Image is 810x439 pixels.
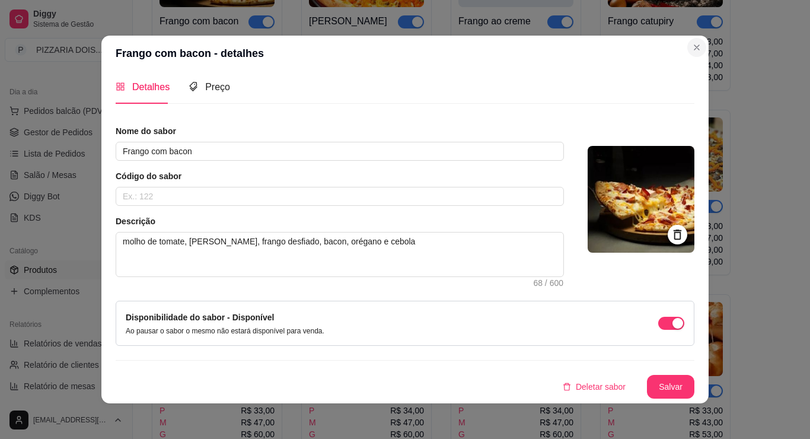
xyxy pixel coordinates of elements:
[132,82,170,92] span: Detalhes
[116,142,564,161] input: Ex.: Calabresa acebolada
[101,36,709,71] header: Frango com bacon - detalhes
[116,215,564,227] article: Descrição
[588,146,694,253] img: logo da loja
[116,233,563,276] textarea: molho de tomate, [PERSON_NAME], frango desfiado, bacon, orégano e cebola
[126,326,324,336] p: Ao pausar o sabor o mesmo não estará disponível para venda.
[647,375,694,399] button: Salvar
[189,82,198,91] span: tags
[116,170,564,182] article: Código do sabor
[116,82,125,91] span: appstore
[553,375,635,399] button: deleteDeletar sabor
[126,313,274,322] label: Disponibilidade do sabor - Disponível
[563,383,571,391] span: delete
[687,38,706,57] button: Close
[205,82,230,92] span: Preço
[116,125,564,137] article: Nome do sabor
[116,187,564,206] input: Ex.: 122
